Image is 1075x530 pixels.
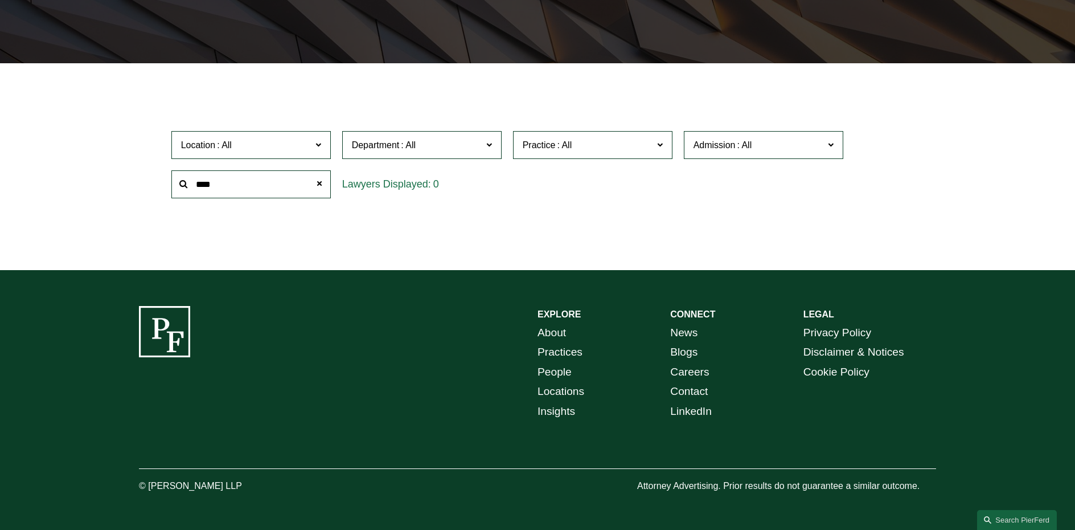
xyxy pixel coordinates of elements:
[637,478,936,495] p: Attorney Advertising. Prior results do not guarantee a similar outcome.
[670,323,697,343] a: News
[139,478,305,495] p: © [PERSON_NAME] LLP
[537,382,584,402] a: Locations
[977,510,1057,530] a: Search this site
[537,309,581,319] strong: EXPLORE
[537,323,566,343] a: About
[537,362,572,382] a: People
[537,402,575,422] a: Insights
[670,382,708,402] a: Contact
[670,309,715,319] strong: CONNECT
[433,178,439,190] span: 0
[523,140,556,150] span: Practice
[803,309,834,319] strong: LEGAL
[803,323,871,343] a: Privacy Policy
[694,140,736,150] span: Admission
[803,343,904,362] a: Disclaimer & Notices
[181,140,216,150] span: Location
[670,362,709,382] a: Careers
[803,362,869,382] a: Cookie Policy
[537,343,582,362] a: Practices
[352,140,400,150] span: Department
[670,402,712,422] a: LinkedIn
[670,343,697,362] a: Blogs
